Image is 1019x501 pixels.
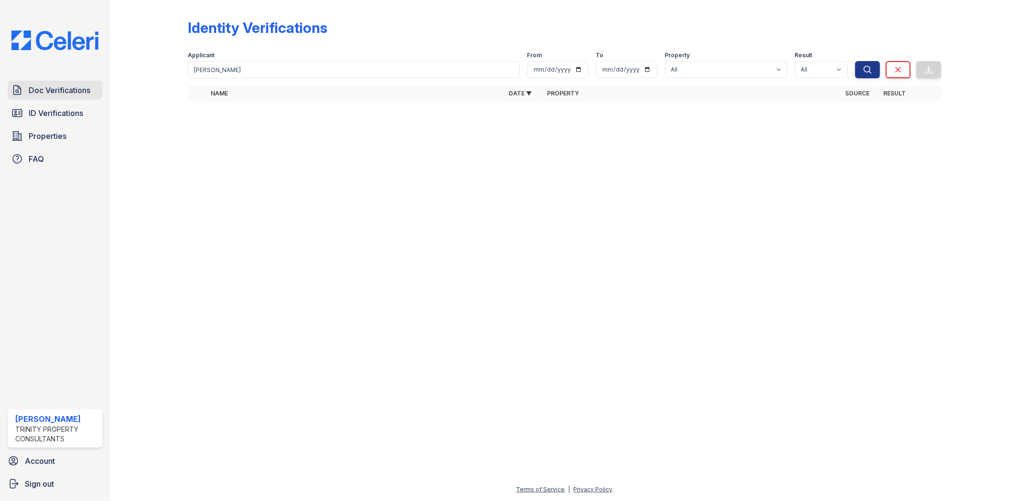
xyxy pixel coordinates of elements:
a: Name [211,90,228,97]
a: Privacy Policy [574,486,613,493]
a: Properties [8,126,102,146]
a: Sign out [4,474,106,493]
a: Result [884,90,906,97]
label: Property [665,52,690,59]
a: Property [547,90,579,97]
label: Applicant [188,52,215,59]
a: Doc Verifications [8,81,102,100]
a: Terms of Service [516,486,565,493]
a: Date ▼ [509,90,532,97]
a: Account [4,451,106,470]
span: FAQ [29,153,44,165]
div: | [568,486,570,493]
label: From [527,52,542,59]
span: Account [25,455,55,467]
a: Source [846,90,870,97]
a: FAQ [8,149,102,168]
img: CE_Logo_Blue-a8612792a0a2168367f1c8372b55b34899dd931a85d93a1a3d3e32e68fde9ad4.png [4,31,106,50]
label: Result [795,52,813,59]
span: Doc Verifications [29,84,90,96]
input: Search by name or phone number [188,61,519,78]
div: [PERSON_NAME] [15,413,98,425]
div: Trinity Property Consultants [15,425,98,444]
div: Identity Verifications [188,19,327,36]
span: Properties [29,130,66,142]
span: ID Verifications [29,107,83,119]
label: To [596,52,604,59]
a: ID Verifications [8,104,102,123]
span: Sign out [25,478,54,490]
